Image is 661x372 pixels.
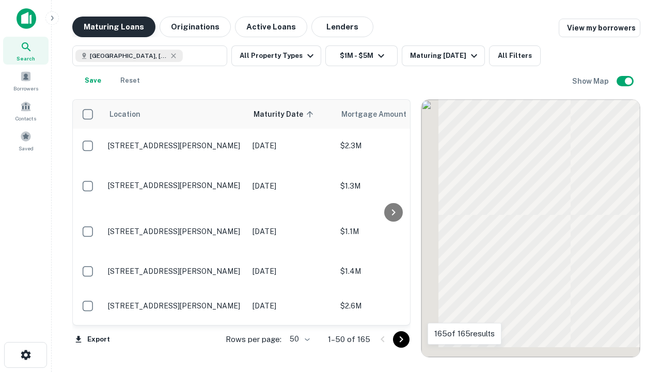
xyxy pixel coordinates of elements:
p: [STREET_ADDRESS][PERSON_NAME] [108,267,242,276]
button: All Property Types [231,45,321,66]
a: Saved [3,127,49,154]
a: Search [3,37,49,65]
th: Mortgage Amount [335,100,449,129]
p: [STREET_ADDRESS][PERSON_NAME] [108,181,242,190]
h6: Show Map [572,75,610,87]
span: Location [109,108,140,120]
img: capitalize-icon.png [17,8,36,29]
p: [STREET_ADDRESS][PERSON_NAME] [108,141,242,150]
a: View my borrowers [559,19,640,37]
div: Maturing [DATE] [410,50,480,62]
button: Active Loans [235,17,307,37]
div: 0 0 [421,100,640,357]
p: $1.4M [340,266,444,277]
p: 165 of 165 results [434,328,495,340]
p: [DATE] [253,266,330,277]
iframe: Chat Widget [609,289,661,339]
a: Borrowers [3,67,49,95]
p: $1.1M [340,226,444,237]
span: Saved [19,144,34,152]
button: Maturing [DATE] [402,45,485,66]
th: Location [103,100,247,129]
span: Mortgage Amount [341,108,420,120]
a: Contacts [3,97,49,125]
p: 1–50 of 165 [328,333,370,346]
button: All Filters [489,45,541,66]
p: [DATE] [253,180,330,192]
button: Go to next page [393,331,410,348]
p: [STREET_ADDRESS][PERSON_NAME] [108,301,242,311]
p: [DATE] [253,300,330,312]
p: [DATE] [253,226,330,237]
span: Contacts [15,114,36,122]
p: Rows per page: [226,333,281,346]
p: $2.3M [340,140,444,151]
p: [STREET_ADDRESS][PERSON_NAME] [108,227,242,236]
div: 50 [286,332,311,347]
th: Maturity Date [247,100,335,129]
p: [DATE] [253,140,330,151]
p: $1.3M [340,180,444,192]
span: Search [17,54,35,63]
button: Reset [114,70,147,91]
button: Export [72,332,113,347]
button: Save your search to get updates of matches that match your search criteria. [76,70,109,91]
button: $1M - $5M [325,45,398,66]
button: Originations [160,17,231,37]
p: $2.6M [340,300,444,312]
button: Lenders [311,17,373,37]
button: Maturing Loans [72,17,155,37]
span: Maturity Date [254,108,317,120]
span: [GEOGRAPHIC_DATA], [GEOGRAPHIC_DATA], [GEOGRAPHIC_DATA] [90,51,167,60]
span: Borrowers [13,84,38,92]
